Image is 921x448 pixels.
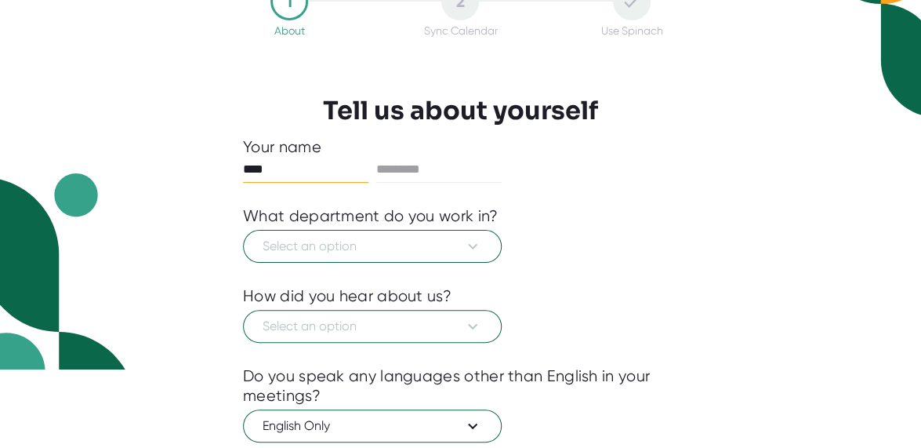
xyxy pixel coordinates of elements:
h3: Tell us about yourself [323,96,598,126]
button: Select an option [243,310,502,343]
span: Select an option [263,317,482,336]
div: Sync Calendar [423,24,497,37]
div: What department do you work in? [243,206,498,226]
div: How did you hear about us? [243,286,451,306]
div: Your name [243,137,678,157]
span: Select an option [263,237,482,256]
span: English Only [263,417,482,435]
div: Do you speak any languages other than English in your meetings? [243,366,678,406]
button: English Only [243,410,502,443]
button: Select an option [243,230,502,263]
div: About [274,24,305,37]
div: Use Spinach [600,24,662,37]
